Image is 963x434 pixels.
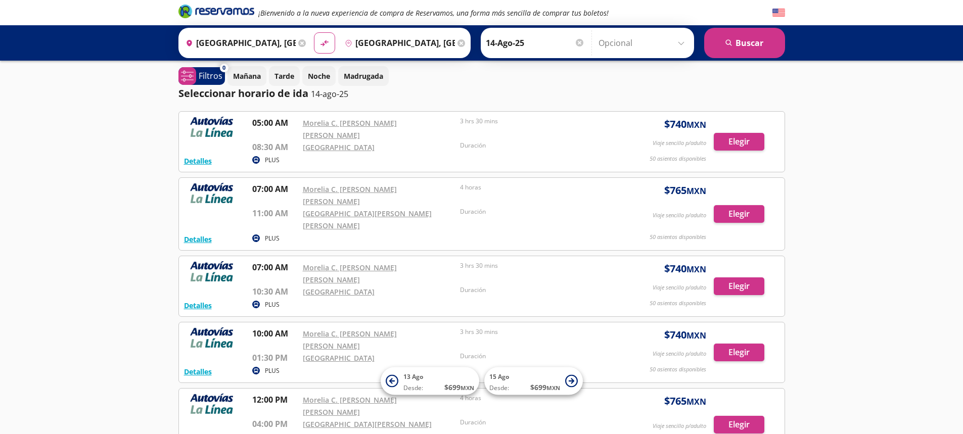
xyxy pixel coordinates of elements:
[233,71,261,81] p: Mañana
[460,117,613,126] p: 3 hrs 30 mins
[650,233,706,242] p: 50 asientos disponibles
[653,211,706,220] p: Viaje sencillo p/adulto
[178,86,308,101] p: Seleccionar horario de ida
[460,394,613,403] p: 4 horas
[714,416,764,433] button: Elegir
[227,66,266,86] button: Mañana
[653,422,706,430] p: Viaje sencillo p/adulto
[252,141,298,153] p: 08:30 AM
[252,327,298,340] p: 10:00 AM
[664,183,706,198] span: $ 765
[461,384,474,392] small: MXN
[460,285,613,295] p: Duración
[650,299,706,308] p: 50 asientos disponibles
[252,183,298,195] p: 07:00 AM
[303,184,397,206] a: Morelia C. [PERSON_NAME] [PERSON_NAME]
[704,28,785,58] button: Buscar
[302,66,336,86] button: Noche
[714,133,764,151] button: Elegir
[714,205,764,223] button: Elegir
[460,418,613,427] p: Duración
[265,234,280,243] p: PLUS
[184,300,212,311] button: Detalles
[341,30,455,56] input: Buscar Destino
[444,382,474,393] span: $ 699
[252,394,298,406] p: 12:00 PM
[460,261,613,270] p: 3 hrs 30 mins
[653,139,706,148] p: Viaje sencillo p/adulto
[530,382,560,393] span: $ 699
[664,394,706,409] span: $ 765
[269,66,300,86] button: Tarde
[714,344,764,361] button: Elegir
[303,329,397,351] a: Morelia C. [PERSON_NAME] [PERSON_NAME]
[460,141,613,150] p: Duración
[303,353,375,363] a: [GEOGRAPHIC_DATA]
[686,264,706,275] small: MXN
[381,367,479,395] button: 13 AgoDesde:$699MXN
[486,30,585,56] input: Elegir Fecha
[311,88,348,100] p: 14-ago-25
[653,283,706,292] p: Viaje sencillo p/adulto
[664,261,706,276] span: $ 740
[252,285,298,298] p: 10:30 AM
[258,8,609,18] em: ¡Bienvenido a la nueva experiencia de compra de Reservamos, una forma más sencilla de comprar tus...
[686,119,706,130] small: MXN
[184,156,212,166] button: Detalles
[460,327,613,336] p: 3 hrs 30 mins
[653,350,706,358] p: Viaje sencillo p/adulto
[303,287,375,297] a: [GEOGRAPHIC_DATA]
[303,142,375,152] a: [GEOGRAPHIC_DATA]
[178,67,225,85] button: 0Filtros
[484,367,583,395] button: 15 AgoDesde:$699MXN
[686,185,706,197] small: MXN
[308,71,330,81] p: Noche
[252,418,298,430] p: 04:00 PM
[650,155,706,163] p: 50 asientos disponibles
[686,396,706,407] small: MXN
[403,372,423,381] span: 13 Ago
[252,261,298,273] p: 07:00 AM
[274,71,294,81] p: Tarde
[265,366,280,375] p: PLUS
[714,277,764,295] button: Elegir
[686,330,706,341] small: MXN
[303,395,397,417] a: Morelia C. [PERSON_NAME] [PERSON_NAME]
[184,234,212,245] button: Detalles
[252,352,298,364] p: 01:30 PM
[489,383,509,393] span: Desde:
[460,352,613,361] p: Duración
[184,117,240,137] img: RESERVAMOS
[460,183,613,192] p: 4 horas
[650,365,706,374] p: 50 asientos disponibles
[181,30,296,56] input: Buscar Origen
[303,209,432,230] a: [GEOGRAPHIC_DATA][PERSON_NAME][PERSON_NAME]
[178,4,254,22] a: Brand Logo
[599,30,689,56] input: Opcional
[199,70,222,82] p: Filtros
[252,117,298,129] p: 05:00 AM
[184,327,240,348] img: RESERVAMOS
[460,207,613,216] p: Duración
[664,327,706,343] span: $ 740
[772,7,785,19] button: English
[546,384,560,392] small: MXN
[403,383,423,393] span: Desde:
[303,118,397,140] a: Morelia C. [PERSON_NAME] [PERSON_NAME]
[184,394,240,414] img: RESERVAMOS
[664,117,706,132] span: $ 740
[178,4,254,19] i: Brand Logo
[489,372,509,381] span: 15 Ago
[184,366,212,377] button: Detalles
[184,183,240,203] img: RESERVAMOS
[252,207,298,219] p: 11:00 AM
[338,66,389,86] button: Madrugada
[344,71,383,81] p: Madrugada
[303,263,397,284] a: Morelia C. [PERSON_NAME] [PERSON_NAME]
[265,300,280,309] p: PLUS
[222,64,225,72] span: 0
[184,261,240,281] img: RESERVAMOS
[265,156,280,165] p: PLUS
